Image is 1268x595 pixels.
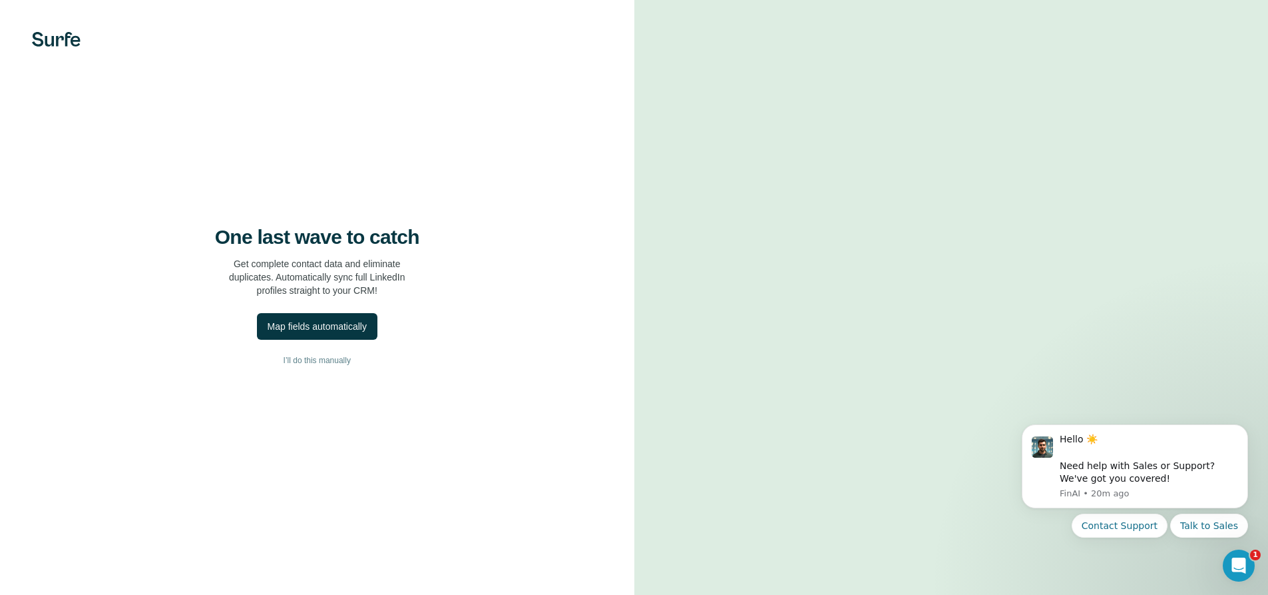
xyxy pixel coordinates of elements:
button: I’ll do this manually [27,350,608,370]
img: Surfe's logo [32,32,81,47]
p: Get complete contact data and eliminate duplicates. Automatically sync full LinkedIn profiles str... [229,257,405,297]
button: Map fields automatically [257,313,377,340]
span: 1 [1250,550,1261,560]
span: I’ll do this manually [284,354,351,366]
iframe: Intercom live chat [1223,550,1255,582]
iframe: Intercom notifications message [1002,408,1268,588]
h4: One last wave to catch [215,225,419,249]
div: Map fields automatically [268,320,367,333]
